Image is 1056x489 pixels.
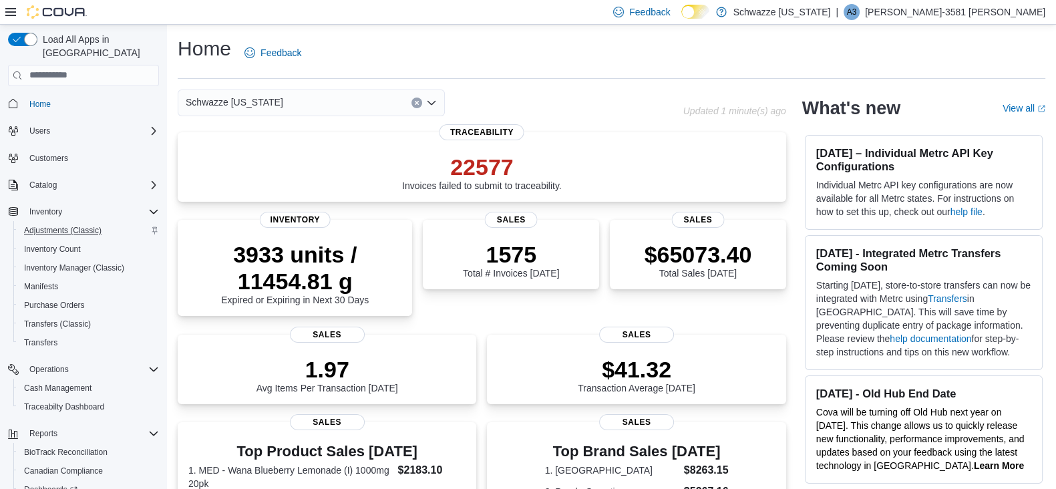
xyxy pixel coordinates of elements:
span: Sales [290,414,365,430]
div: Avg Items Per Transaction [DATE] [256,356,398,393]
span: Reports [24,426,159,442]
p: Updated 1 minute(s) ago [683,106,786,116]
div: Total Sales [DATE] [645,241,752,279]
a: Transfers [928,293,967,304]
span: Transfers (Classic) [19,316,159,332]
button: Inventory [24,204,67,220]
span: Sales [290,327,365,343]
span: Home [29,99,51,110]
div: Transaction Average [DATE] [578,356,695,393]
p: $65073.40 [645,241,752,268]
button: Inventory Count [13,240,164,259]
span: Reports [29,428,57,439]
h3: [DATE] - Old Hub End Date [816,387,1031,400]
a: View allExternal link [1003,103,1045,114]
a: Inventory Manager (Classic) [19,260,130,276]
span: Purchase Orders [24,300,85,311]
a: Home [24,96,56,112]
span: Catalog [24,177,159,193]
span: Inventory [29,206,62,217]
span: Sales [671,212,724,228]
a: help documentation [890,333,971,344]
input: Dark Mode [681,5,709,19]
span: Operations [24,361,159,377]
div: Total # Invoices [DATE] [463,241,559,279]
h3: Top Product Sales [DATE] [188,444,466,460]
button: BioTrack Reconciliation [13,443,164,462]
span: Operations [29,364,69,375]
span: Traceabilty Dashboard [24,401,104,412]
p: | [836,4,838,20]
span: Feedback [260,46,301,59]
button: Cash Management [13,379,164,397]
span: Traceabilty Dashboard [19,399,159,415]
button: Open list of options [426,98,437,108]
p: 3933 units / 11454.81 g [188,241,401,295]
button: Catalog [3,176,164,194]
span: Schwazze [US_STATE] [186,94,283,110]
button: Users [24,123,55,139]
span: Inventory [259,212,331,228]
button: Manifests [13,277,164,296]
span: Inventory Manager (Classic) [19,260,159,276]
a: Transfers (Classic) [19,316,96,332]
h2: What's new [802,98,900,119]
p: $41.32 [578,356,695,383]
img: Cova [27,5,87,19]
button: Canadian Compliance [13,462,164,480]
h1: Home [178,35,231,62]
span: Inventory Manager (Classic) [24,263,124,273]
a: Purchase Orders [19,297,90,313]
button: Customers [3,148,164,168]
p: [PERSON_NAME]-3581 [PERSON_NAME] [865,4,1045,20]
span: BioTrack Reconciliation [24,447,108,458]
span: Cova will be turning off Old Hub next year on [DATE]. This change allows us to quickly release ne... [816,407,1025,471]
button: Inventory [3,202,164,221]
span: Transfers [24,337,57,348]
button: Purchase Orders [13,296,164,315]
div: Expired or Expiring in Next 30 Days [188,241,401,305]
button: Adjustments (Classic) [13,221,164,240]
a: Cash Management [19,380,97,396]
div: Amanda-3581 Rodriguez [844,4,860,20]
a: Learn More [974,460,1024,471]
button: Reports [24,426,63,442]
button: Users [3,122,164,140]
span: Manifests [24,281,58,292]
span: Users [29,126,50,136]
span: Sales [599,327,674,343]
a: Feedback [239,39,307,66]
span: Purchase Orders [19,297,159,313]
h3: [DATE] – Individual Metrc API Key Configurations [816,146,1031,173]
span: Users [24,123,159,139]
span: Feedback [629,5,670,19]
a: Canadian Compliance [19,463,108,479]
button: Catalog [24,177,62,193]
span: Inventory [24,204,159,220]
dd: $2183.10 [398,462,466,478]
span: Sales [485,212,538,228]
a: help file [950,206,983,217]
span: Traceability [439,124,524,140]
a: Adjustments (Classic) [19,222,107,238]
h3: [DATE] - Integrated Metrc Transfers Coming Soon [816,247,1031,273]
button: Reports [3,424,164,443]
svg: External link [1037,105,1045,113]
span: Canadian Compliance [19,463,159,479]
a: Traceabilty Dashboard [19,399,110,415]
button: Transfers (Classic) [13,315,164,333]
span: A3 [847,4,857,20]
a: Customers [24,150,73,166]
span: Transfers (Classic) [24,319,91,329]
span: Catalog [29,180,57,190]
div: Invoices failed to submit to traceability. [402,154,562,191]
a: Inventory Count [19,241,86,257]
span: Home [24,96,159,112]
span: Transfers [19,335,159,351]
button: Transfers [13,333,164,352]
p: 1.97 [256,356,398,383]
dd: $8263.15 [684,462,729,478]
button: Operations [24,361,74,377]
